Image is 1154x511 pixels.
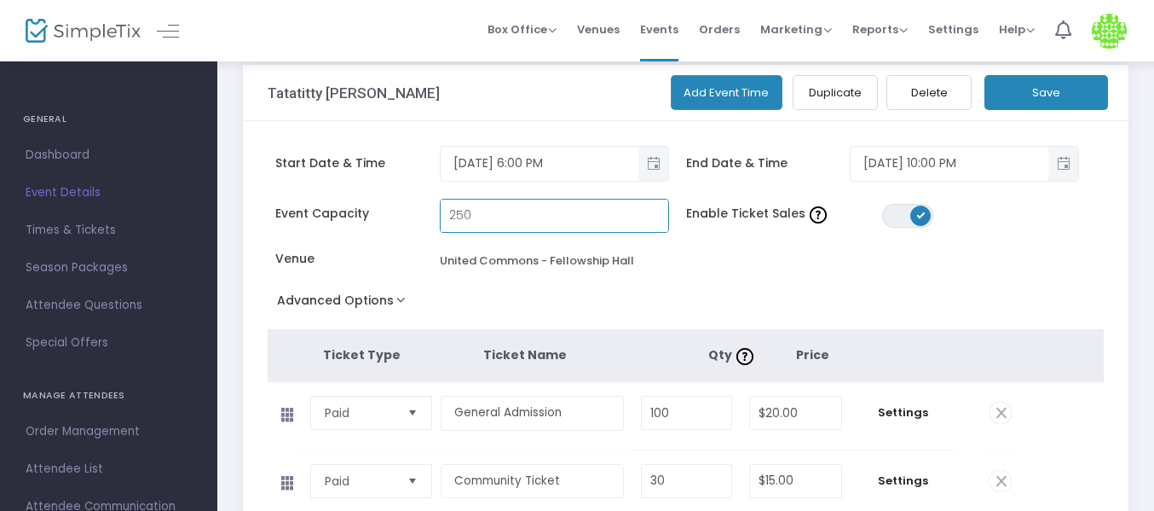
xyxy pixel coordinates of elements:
button: Toggle popup [638,147,668,181]
span: Attendee List [26,458,192,480]
button: Duplicate [793,75,878,110]
span: End Date & Time [686,154,850,172]
span: Dashboard [26,144,192,166]
button: Add Event Time [671,75,783,110]
span: Help [999,21,1035,38]
span: Venues [577,8,620,51]
span: Ticket Name [483,346,567,363]
span: Marketing [760,21,832,38]
button: Toggle popup [1048,147,1078,181]
span: Order Management [26,421,192,443]
span: Paid [325,404,394,421]
div: United Commons - Fellowship Hall [440,253,634,270]
input: Enter a ticket type name. e.g. General Admission [441,464,624,499]
input: Price [750,465,840,497]
input: Price [750,397,840,429]
button: Delete [886,75,972,110]
span: Event Details [26,182,192,204]
button: Select [401,465,424,497]
span: Start Date & Time [275,154,439,172]
input: Enter a ticket type name. e.g. General Admission [441,396,624,431]
input: Select date & time [441,149,638,177]
span: Paid [325,473,394,490]
span: Ticket Type [323,346,401,363]
button: Advanced Options [268,288,422,319]
h4: MANAGE ATTENDEES [23,379,194,413]
span: Settings [928,8,978,51]
span: ON [917,211,926,219]
button: Save [984,75,1108,110]
img: question-mark [810,206,827,224]
h4: GENERAL [23,102,194,136]
img: question-mark [736,348,753,365]
span: Season Packages [26,257,192,279]
input: Select date & time [851,149,1048,177]
span: Venue [275,250,439,268]
span: Times & Tickets [26,219,192,241]
span: Event Capacity [275,205,439,223]
span: Special Offers [26,332,192,354]
span: Reports [852,21,908,38]
span: Orders [699,8,740,51]
span: Settings [859,473,947,490]
button: Select [401,397,424,429]
span: Events [640,8,678,51]
span: Box Office [488,21,557,38]
span: Settings [859,404,947,421]
span: Qty [708,346,758,363]
span: Attendee Questions [26,294,192,316]
h3: Tatatitty [PERSON_NAME] [268,84,440,102]
span: Price [796,346,829,363]
span: Enable Ticket Sales [686,205,883,223]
